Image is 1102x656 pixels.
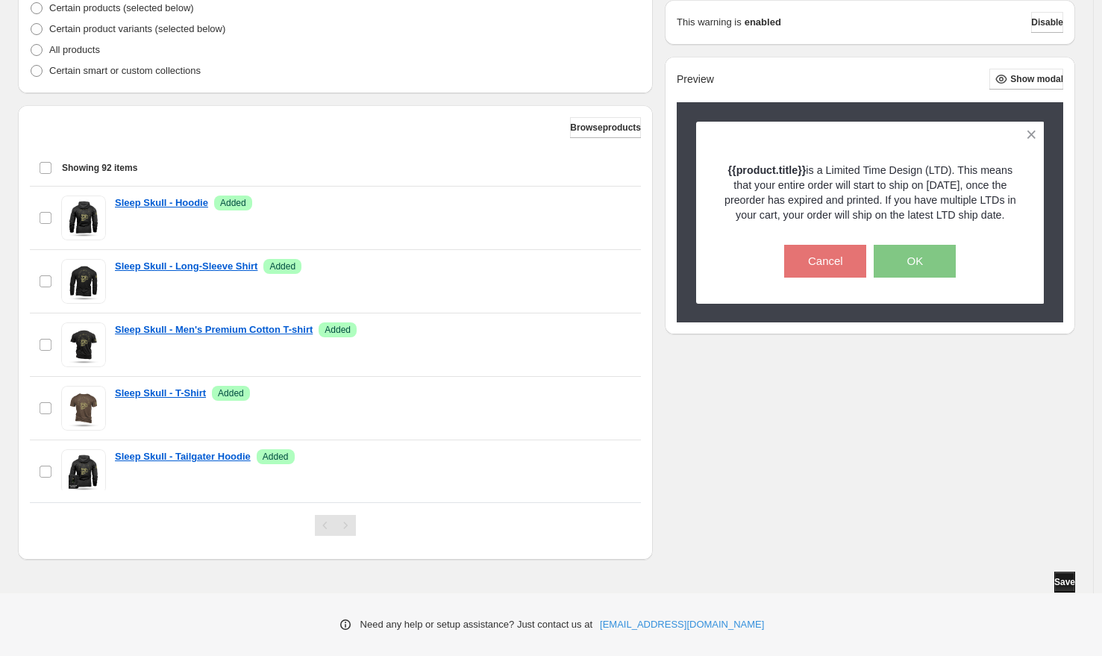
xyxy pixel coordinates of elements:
[115,449,251,464] a: Sleep Skull - Tailgater Hoodie
[62,162,137,174] span: Showing 92 items
[49,2,194,13] span: Certain products (selected below)
[745,15,781,30] strong: enabled
[49,23,225,34] span: Certain product variants (selected below)
[115,322,313,337] a: Sleep Skull - Men's Premium Cotton T-shirt
[1031,16,1063,28] span: Disable
[325,324,351,336] span: Added
[989,69,1063,90] button: Show modal
[874,245,956,278] button: OK
[1010,73,1063,85] span: Show modal
[677,15,742,30] p: This warning is
[1031,12,1063,33] button: Disable
[315,515,356,536] nav: Pagination
[784,245,866,278] button: Cancel
[570,117,641,138] button: Browseproducts
[115,196,208,210] a: Sleep Skull - Hoodie
[263,451,289,463] span: Added
[600,617,764,632] a: [EMAIL_ADDRESS][DOMAIN_NAME]
[728,164,807,176] strong: {{product.title}}
[49,63,201,78] p: Certain smart or custom collections
[570,122,641,134] span: Browse products
[115,386,206,401] a: Sleep Skull - T-Shirt
[269,260,295,272] span: Added
[722,163,1018,222] p: is a Limited Time Design (LTD). This means that your entire order will start to ship on [DATE], o...
[677,73,714,86] h2: Preview
[1054,572,1075,593] button: Save
[49,43,100,57] p: All products
[218,387,244,399] span: Added
[1054,576,1075,588] span: Save
[115,259,257,274] a: Sleep Skull - Long-Sleeve Shirt
[220,197,246,209] span: Added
